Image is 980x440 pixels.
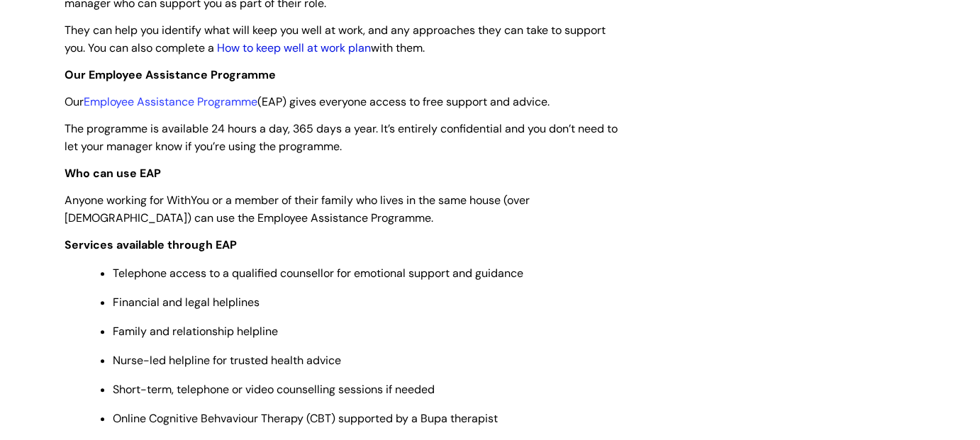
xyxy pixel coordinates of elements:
span: Short-term, telephone or video counselling sessions if needed [113,382,435,397]
span: They can help you identify what will keep you well at work, and any approaches they can take to s... [65,23,606,55]
span: with them. [371,40,425,55]
span: Our Employee Assistance Programme [65,67,276,82]
span: The programme is available 24 hours a day, 365 days a year. It’s entirely confidential and you do... [65,121,618,154]
span: Our (EAP) gives everyone access to free support and advice. [65,94,550,109]
span: Online Cognitive Behvaviour Therapy (CBT) supported by a Bupa therapist [113,411,498,426]
span: Anyone working for WithYou or a member of their family who lives in the same house (over [DEMOGRA... [65,193,530,225]
span: Nurse-led helpline for trusted health advice [113,353,341,368]
span: Telephone access to a qualified counsellor for emotional support and guidance [113,266,523,281]
a: How to keep well at work plan [217,40,371,55]
span: Financial and legal helplines [113,295,260,310]
strong: Services available through EAP [65,237,237,252]
span: Family and relationship helpline [113,324,278,339]
strong: Who can use EAP [65,166,161,181]
a: Employee Assistance Programme [84,94,257,109]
